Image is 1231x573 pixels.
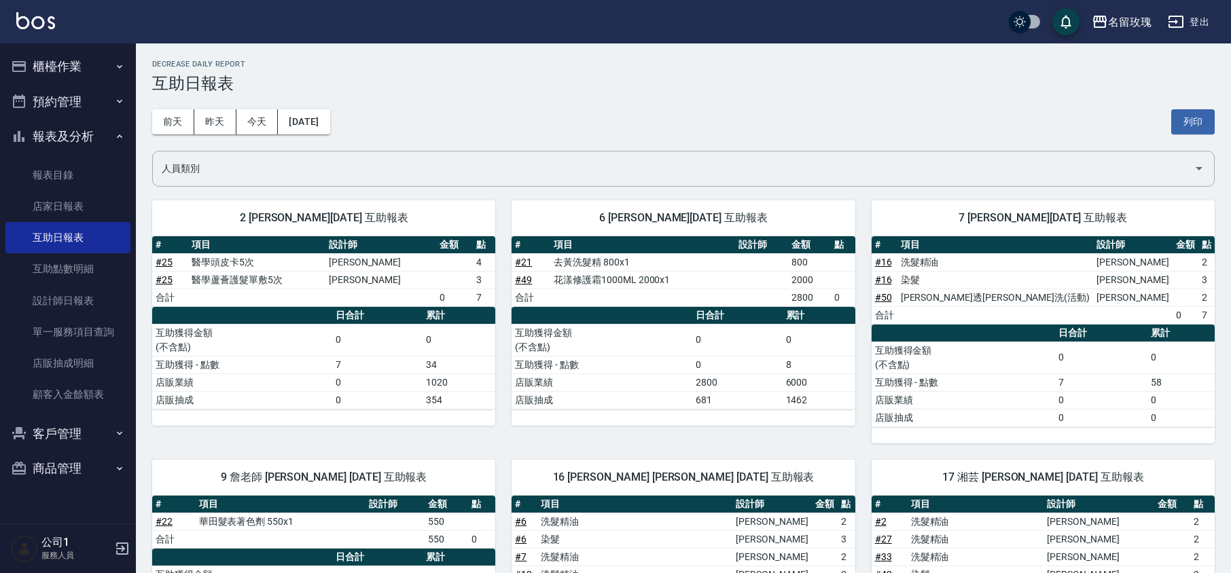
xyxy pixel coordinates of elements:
[423,391,495,409] td: 354
[236,109,279,134] button: 今天
[812,496,838,513] th: 金額
[1190,530,1215,548] td: 2
[156,257,173,267] a: #25
[888,211,1198,225] span: 7 [PERSON_NAME][DATE] 互助報表
[194,109,236,134] button: 昨天
[908,496,1044,513] th: 項目
[1055,341,1147,373] td: 0
[152,356,332,373] td: 互助獲得 - 點數
[196,496,366,513] th: 項目
[152,324,332,356] td: 互助獲得金額 (不含點)
[550,253,735,271] td: 去黃洗髮精 800x1
[872,409,1056,426] td: 店販抽成
[1093,236,1173,254] th: 設計師
[838,496,855,513] th: 點
[332,549,423,566] th: 日合計
[897,271,1094,289] td: 染髮
[473,236,496,254] th: 點
[168,470,479,484] span: 9 詹老師 [PERSON_NAME] [DATE] 互助報表
[783,391,855,409] td: 1462
[875,516,887,527] a: #2
[468,496,495,513] th: 點
[1108,14,1152,31] div: 名留玫瑰
[735,236,788,254] th: 設計師
[156,516,173,527] a: #22
[692,373,783,391] td: 2800
[838,530,855,548] td: 3
[5,84,130,119] button: 預約管理
[188,236,325,254] th: 項目
[537,530,732,548] td: 染髮
[425,496,468,513] th: 金額
[1198,306,1215,324] td: 7
[1055,409,1147,426] td: 0
[783,356,855,373] td: 8
[515,551,527,562] a: #7
[872,325,1215,427] table: a dense table
[1147,325,1215,342] th: 累計
[788,271,831,289] td: 2000
[732,513,811,530] td: [PERSON_NAME]
[41,536,111,549] h5: 公司1
[152,60,1215,69] h2: Decrease Daily Report
[156,274,173,285] a: #25
[332,391,423,409] td: 0
[732,530,811,548] td: [PERSON_NAME]
[888,470,1198,484] span: 17 湘芸 [PERSON_NAME] [DATE] 互助報表
[423,307,495,325] th: 累計
[872,341,1056,373] td: 互助獲得金額 (不含點)
[365,496,425,513] th: 設計師
[332,307,423,325] th: 日合計
[908,548,1044,566] td: 洗髮精油
[5,285,130,316] a: 設計師日報表
[5,191,130,222] a: 店家日報表
[1171,109,1215,134] button: 列印
[196,513,366,530] td: 華田髮表著色劑 550x1
[872,236,897,254] th: #
[5,160,130,191] a: 報表目錄
[1093,253,1173,271] td: [PERSON_NAME]
[1173,236,1198,254] th: 金額
[152,74,1215,93] h3: 互助日報表
[692,324,783,356] td: 0
[1093,289,1173,306] td: [PERSON_NAME]
[512,496,537,513] th: #
[872,373,1056,391] td: 互助獲得 - 點數
[788,253,831,271] td: 800
[1198,289,1215,306] td: 2
[152,496,196,513] th: #
[1188,158,1210,179] button: Open
[783,307,855,325] th: 累計
[515,257,532,267] a: #21
[732,496,811,513] th: 設計師
[152,236,188,254] th: #
[831,236,855,254] th: 點
[788,236,831,254] th: 金額
[188,271,325,289] td: 醫學蘆薈護髮單敷5次
[897,236,1094,254] th: 項目
[325,271,436,289] td: [PERSON_NAME]
[838,513,855,530] td: 2
[5,316,130,348] a: 單一服務項目查詢
[1147,391,1215,409] td: 0
[425,513,468,530] td: 550
[41,549,111,561] p: 服務人員
[872,236,1215,325] table: a dense table
[325,253,436,271] td: [PERSON_NAME]
[732,548,811,566] td: [PERSON_NAME]
[11,535,38,562] img: Person
[788,289,831,306] td: 2800
[152,373,332,391] td: 店販業績
[515,534,527,544] a: #6
[168,211,479,225] span: 2 [PERSON_NAME][DATE] 互助報表
[512,236,855,307] table: a dense table
[423,324,495,356] td: 0
[5,379,130,410] a: 顧客入金餘額表
[831,289,855,306] td: 0
[783,373,855,391] td: 6000
[512,373,692,391] td: 店販業績
[278,109,329,134] button: [DATE]
[875,534,892,544] a: #27
[1055,373,1147,391] td: 7
[425,530,468,548] td: 550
